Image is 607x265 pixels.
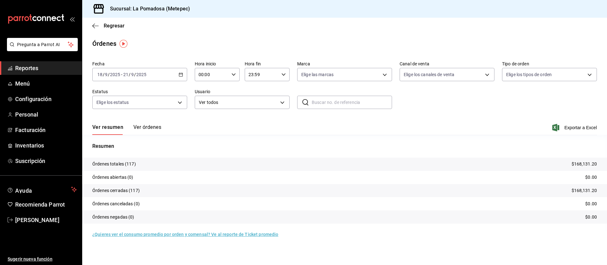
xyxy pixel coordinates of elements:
button: Regresar [92,23,125,29]
p: $168,131.20 [572,161,597,167]
p: Resumen [92,142,597,150]
label: Usuario [195,89,290,94]
p: $0.00 [585,214,597,220]
p: $168,131.20 [572,187,597,194]
label: Hora inicio [195,62,240,66]
p: Órdenes totales (117) [92,161,136,167]
span: Sugerir nueva función [8,256,77,262]
span: Ver todos [199,99,278,106]
button: Exportar a Excel [554,124,597,131]
label: Canal de venta [400,62,494,66]
span: Ayuda [15,186,69,193]
span: / [103,72,105,77]
span: Inventarios [15,141,77,150]
input: ---- [110,72,120,77]
p: Órdenes cerradas (117) [92,187,140,194]
span: / [108,72,110,77]
label: Marca [297,62,392,66]
p: $0.00 [585,201,597,207]
input: -- [105,72,108,77]
label: Fecha [92,62,187,66]
div: Órdenes [92,39,116,48]
span: Elige los estatus [96,99,129,105]
img: Tooltip marker [120,40,127,48]
span: Facturación [15,126,77,134]
span: Elige los canales de venta [404,71,454,78]
span: Pregunta a Parrot AI [17,41,68,48]
span: Configuración [15,95,77,103]
span: Reportes [15,64,77,72]
button: open_drawer_menu [70,16,75,21]
p: Órdenes negadas (0) [92,214,134,220]
input: -- [97,72,103,77]
p: Órdenes canceladas (0) [92,201,140,207]
span: Personal [15,110,77,119]
a: ¿Quieres ver el consumo promedio por orden y comensal? Ve al reporte de Ticket promedio [92,232,278,237]
span: / [134,72,136,77]
span: [PERSON_NAME] [15,216,77,224]
h3: Sucursal: La Pomadosa (Metepec) [105,5,190,13]
input: -- [131,72,134,77]
div: navigation tabs [92,124,161,135]
button: Ver órdenes [133,124,161,135]
span: Elige las marcas [301,71,334,78]
span: - [121,72,122,77]
a: Pregunta a Parrot AI [4,46,78,52]
p: $0.00 [585,174,597,181]
label: Hora fin [245,62,290,66]
span: Regresar [104,23,125,29]
input: ---- [136,72,147,77]
button: Ver resumen [92,124,123,135]
label: Tipo de orden [502,62,597,66]
input: Buscar no. de referencia [312,96,392,109]
span: / [129,72,131,77]
span: Menú [15,79,77,88]
button: Pregunta a Parrot AI [7,38,78,51]
span: Recomienda Parrot [15,200,77,209]
p: Órdenes abiertas (0) [92,174,133,181]
input: -- [123,72,129,77]
label: Estatus [92,89,187,94]
span: Elige los tipos de orden [506,71,552,78]
span: Suscripción [15,157,77,165]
